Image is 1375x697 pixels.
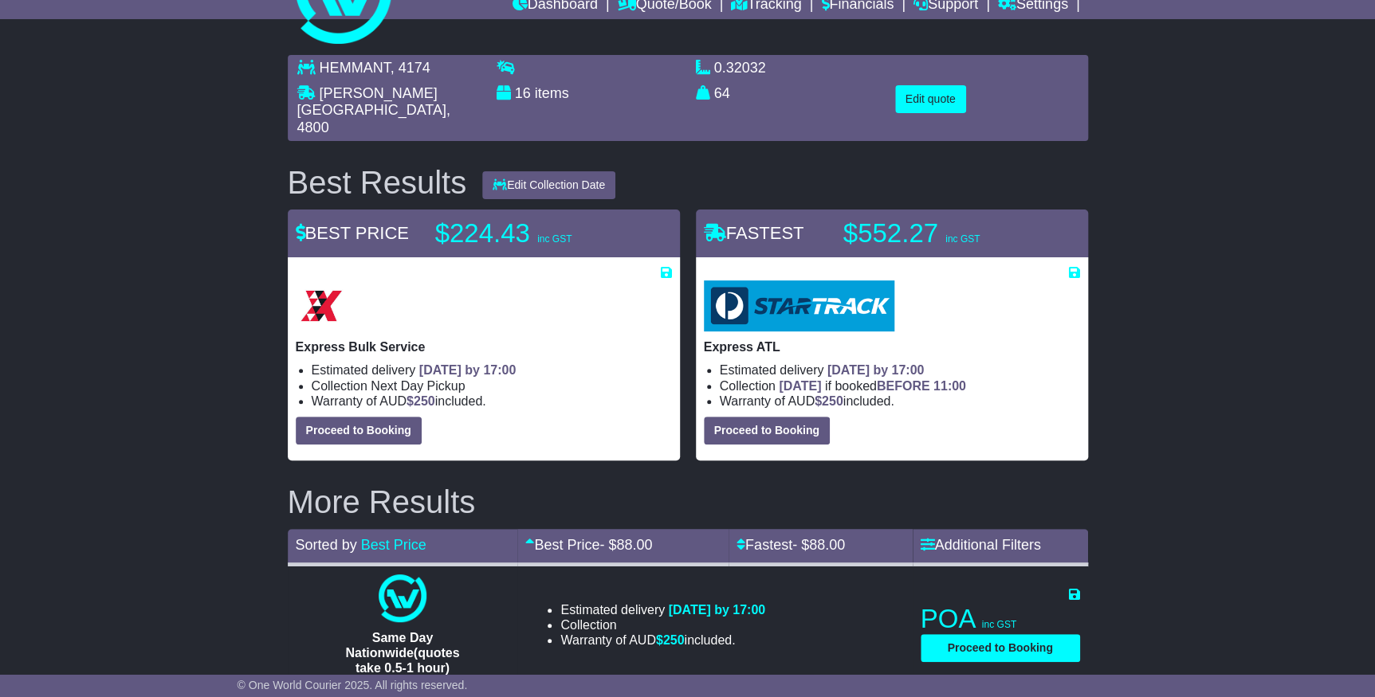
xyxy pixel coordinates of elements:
[515,85,531,101] span: 16
[371,379,465,393] span: Next Day Pickup
[296,280,347,331] img: Border Express: Express Bulk Service
[419,363,517,377] span: [DATE] by 17:00
[809,537,845,553] span: 88.00
[779,379,821,393] span: [DATE]
[345,631,459,675] span: Same Day Nationwide(quotes take 0.5-1 hour)
[560,602,765,617] li: Estimated delivery
[407,394,435,408] span: $
[616,537,652,553] span: 88.00
[296,537,357,553] span: Sorted by
[312,362,672,378] li: Estimated delivery
[720,394,1080,409] li: Warranty of AUD included.
[537,233,572,245] span: inc GST
[714,60,766,76] span: 0.32032
[737,537,845,553] a: Fastest- $88.00
[599,537,652,553] span: - $
[238,679,468,691] span: © One World Courier 2025. All rights reserved.
[843,217,1043,249] p: $552.27
[656,633,685,647] span: $
[297,102,450,135] span: , 4800
[560,617,765,632] li: Collection
[288,484,1088,519] h2: More Results
[720,378,1080,394] li: Collection
[895,85,966,113] button: Edit quote
[982,619,1016,630] span: inc GST
[815,394,843,408] span: $
[312,378,672,394] li: Collection
[933,379,966,393] span: 11:00
[296,339,672,354] p: Express Bulk Service
[714,85,730,101] span: 64
[704,417,830,444] button: Proceed to Booking
[792,537,845,553] span: - $
[297,85,446,119] span: [PERSON_NAME][GEOGRAPHIC_DATA]
[435,217,634,249] p: $224.43
[560,632,765,648] li: Warranty of AUD included.
[379,574,426,622] img: One World Courier: Same Day Nationwide(quotes take 0.5-1 hour)
[921,537,1041,553] a: Additional Filters
[822,394,843,408] span: 250
[877,379,930,393] span: BEFORE
[704,280,894,331] img: StarTrack: Express ATL
[704,223,804,243] span: FASTEST
[921,634,1080,662] button: Proceed to Booking
[296,223,409,243] span: BEST PRICE
[312,394,672,409] li: Warranty of AUD included.
[361,537,426,553] a: Best Price
[320,60,391,76] span: HEMMANT
[668,603,765,617] span: [DATE] by 17:00
[482,171,615,199] button: Edit Collection Date
[414,394,435,408] span: 250
[391,60,430,76] span: , 4174
[663,633,685,647] span: 250
[525,537,652,553] a: Best Price- $88.00
[535,85,569,101] span: items
[704,339,1080,354] p: Express ATL
[945,233,980,245] span: inc GST
[779,379,965,393] span: if booked
[921,603,1080,635] p: POA
[280,165,475,200] div: Best Results
[720,362,1080,378] li: Estimated delivery
[827,363,925,377] span: [DATE] by 17:00
[296,417,422,444] button: Proceed to Booking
